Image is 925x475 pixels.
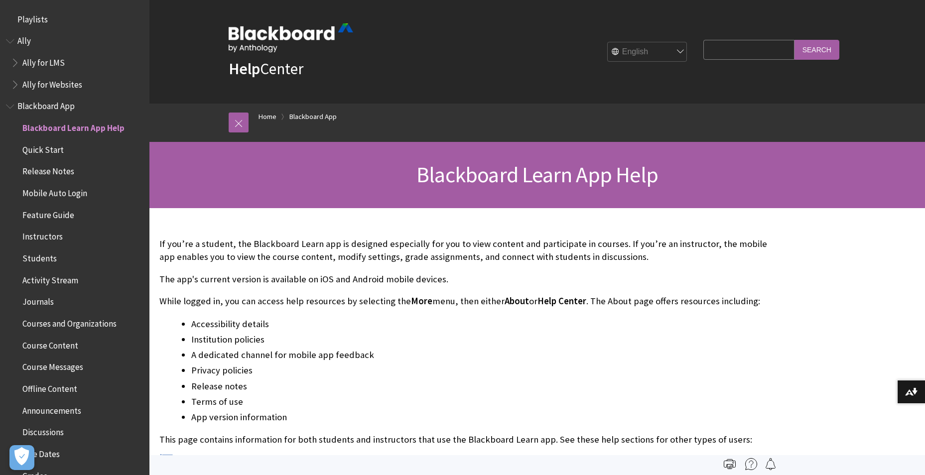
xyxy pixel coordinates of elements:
[22,272,78,285] span: Activity Stream
[22,315,117,329] span: Courses and Organizations
[745,458,757,470] img: More help
[22,446,60,459] span: Due Dates
[22,250,57,263] span: Students
[229,23,353,52] img: Blackboard by Anthology
[191,410,768,424] li: App version information
[765,458,777,470] img: Follow this page
[22,141,64,155] span: Quick Start
[17,98,75,112] span: Blackboard App
[259,111,276,123] a: Home
[724,458,736,470] img: Print
[411,295,432,307] span: More
[505,295,529,307] span: About
[22,119,125,133] span: Blackboard Learn App Help
[9,445,34,470] button: Open Preferences
[159,237,768,263] p: If you’re a student, the Blackboard Learn app is designed especially for you to view content and ...
[191,363,768,377] li: Privacy policies
[22,163,74,177] span: Release Notes
[22,359,83,372] span: Course Messages
[22,54,65,68] span: Ally for LMS
[191,379,768,393] li: Release notes
[537,295,586,307] span: Help Center
[6,33,143,93] nav: Book outline for Anthology Ally Help
[6,11,143,28] nav: Book outline for Playlists
[229,59,260,79] strong: Help
[22,337,78,351] span: Course Content
[229,59,303,79] a: HelpCenter
[17,33,31,46] span: Ally
[22,229,63,242] span: Instructors
[22,380,77,394] span: Offline Content
[191,395,768,409] li: Terms of use
[289,111,337,123] a: Blackboard App
[416,161,658,188] span: Blackboard Learn App Help
[191,333,768,347] li: Institution policies
[22,185,87,198] span: Mobile Auto Login
[159,273,768,286] p: The app's current version is available on iOS and Android mobile devices.
[22,424,64,437] span: Discussions
[159,295,768,308] p: While logged in, you can access help resources by selecting the menu, then either or . The About ...
[22,402,81,416] span: Announcements
[794,40,839,59] input: Search
[17,11,48,24] span: Playlists
[608,42,687,62] select: Site Language Selector
[22,294,54,307] span: Journals
[191,317,768,331] li: Accessibility details
[159,433,768,446] p: This page contains information for both students and instructors that use the Blackboard Learn ap...
[22,76,82,90] span: Ally for Websites
[191,348,768,362] li: A dedicated channel for mobile app feedback
[22,207,74,220] span: Feature Guide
